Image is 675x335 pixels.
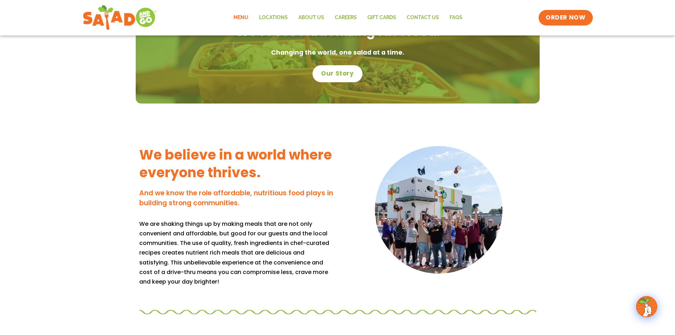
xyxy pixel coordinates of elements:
a: Locations [254,10,293,26]
a: Menu [228,10,254,26]
h3: We believe in a world where everyone thrives. [139,146,334,181]
span: Our Story [321,69,354,78]
nav: Menu [228,10,468,26]
a: GIFT CARDS [362,10,401,26]
a: Our Story [313,65,362,82]
img: DSC02078 copy [375,146,502,274]
span: ORDER NOW [546,13,585,22]
p: Changing the world, one salad at a time. [143,48,533,58]
a: Contact Us [401,10,444,26]
a: ORDER NOW [539,10,592,26]
div: Page 2 [139,219,334,286]
a: About Us [293,10,330,26]
img: wpChatIcon [637,297,657,317]
p: We are shaking things up by making meals that are not only convenient and affordable, but good fo... [139,219,334,286]
a: Careers [330,10,362,26]
h4: And we know the role affordable, nutritious food plays in building strong communities. [139,188,334,208]
a: FAQs [444,10,468,26]
img: new-SAG-logo-768×292 [83,4,157,32]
